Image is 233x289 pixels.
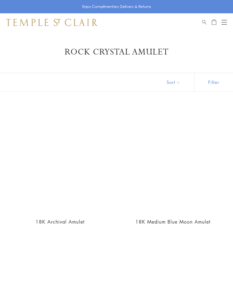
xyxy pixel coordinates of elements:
[153,73,194,91] button: Show sort by
[35,218,85,225] a: 18K Archival Amulet
[194,73,233,91] button: Show filters
[212,19,216,26] a: Open Shopping Bag
[7,107,113,212] a: 18K Archival Amulet
[135,218,211,225] a: 18K Medium Blue Moon Amulet
[15,47,218,58] h1: Rock Crystal Amulet
[120,107,226,212] a: P54801-E18BM
[82,4,151,10] p: Enjoy Complimentary Delivery & Returns
[6,19,98,26] img: Temple St. Clair
[221,19,227,26] button: Open navigation
[202,19,207,26] a: Search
